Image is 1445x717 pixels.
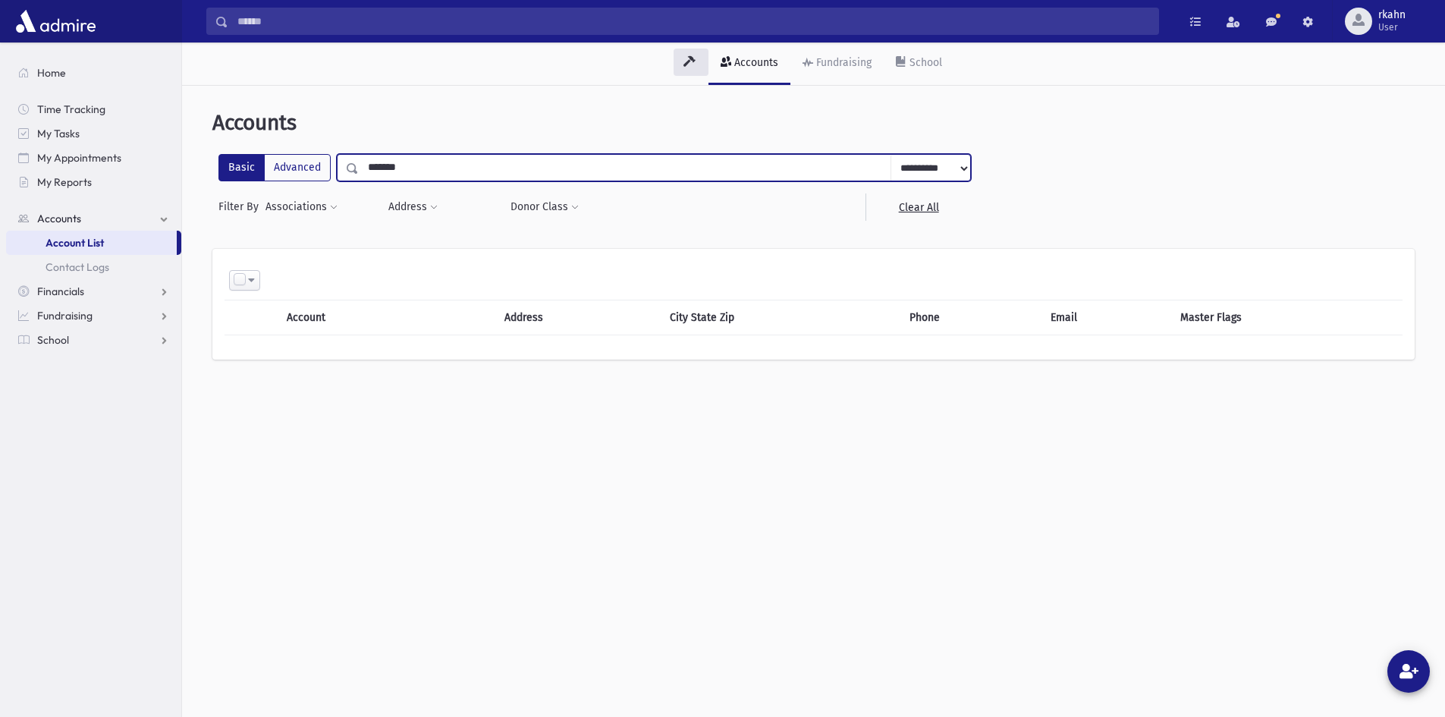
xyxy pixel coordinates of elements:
[6,146,181,170] a: My Appointments
[906,56,942,69] div: School
[708,42,790,85] a: Accounts
[228,8,1158,35] input: Search
[264,154,331,181] label: Advanced
[37,309,93,322] span: Fundraising
[1378,21,1406,33] span: User
[1171,300,1403,335] th: Master Flags
[278,300,443,335] th: Account
[6,121,181,146] a: My Tasks
[37,212,81,225] span: Accounts
[6,279,181,303] a: Financials
[6,231,177,255] a: Account List
[12,6,99,36] img: AdmirePro
[37,333,69,347] span: School
[6,97,181,121] a: Time Tracking
[661,300,900,335] th: City State Zip
[495,300,661,335] th: Address
[813,56,872,69] div: Fundraising
[6,61,181,85] a: Home
[731,56,778,69] div: Accounts
[37,151,121,165] span: My Appointments
[37,102,105,116] span: Time Tracking
[37,127,80,140] span: My Tasks
[218,199,265,215] span: Filter By
[265,193,338,221] button: Associations
[388,193,438,221] button: Address
[790,42,884,85] a: Fundraising
[1041,300,1171,335] th: Email
[46,236,104,250] span: Account List
[884,42,954,85] a: School
[510,193,580,221] button: Donor Class
[6,255,181,279] a: Contact Logs
[900,300,1041,335] th: Phone
[218,154,265,181] label: Basic
[865,193,971,221] a: Clear All
[37,285,84,298] span: Financials
[46,260,109,274] span: Contact Logs
[6,303,181,328] a: Fundraising
[37,66,66,80] span: Home
[218,154,331,181] div: FilterModes
[212,110,297,135] span: Accounts
[6,328,181,352] a: School
[6,206,181,231] a: Accounts
[1378,9,1406,21] span: rkahn
[37,175,92,189] span: My Reports
[6,170,181,194] a: My Reports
